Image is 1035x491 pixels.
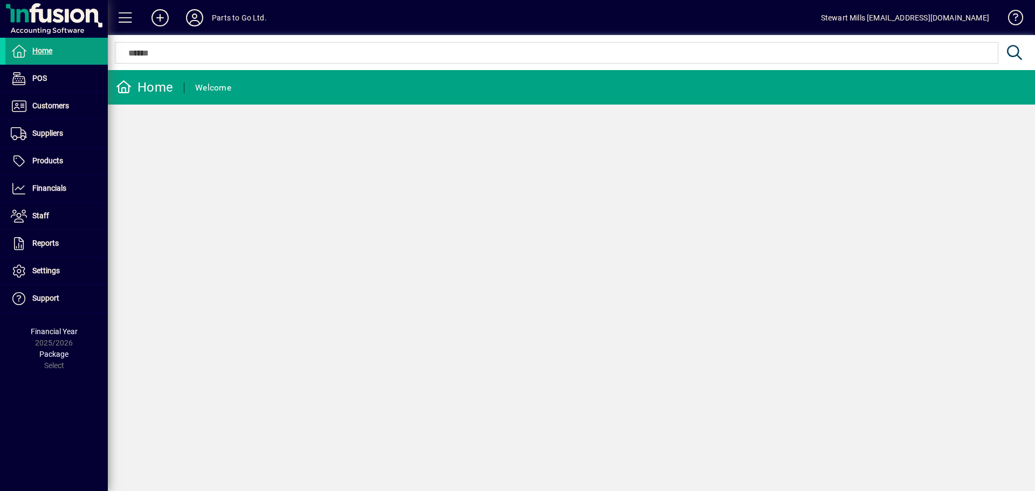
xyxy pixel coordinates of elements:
[5,258,108,285] a: Settings
[39,350,68,358] span: Package
[32,266,60,275] span: Settings
[5,93,108,120] a: Customers
[116,79,173,96] div: Home
[5,65,108,92] a: POS
[5,120,108,147] a: Suppliers
[32,46,52,55] span: Home
[32,101,69,110] span: Customers
[32,184,66,192] span: Financials
[5,175,108,202] a: Financials
[5,285,108,312] a: Support
[143,8,177,27] button: Add
[195,79,231,96] div: Welcome
[177,8,212,27] button: Profile
[32,74,47,82] span: POS
[5,203,108,230] a: Staff
[212,9,267,26] div: Parts to Go Ltd.
[1000,2,1022,37] a: Knowledge Base
[821,9,989,26] div: Stewart Mills [EMAIL_ADDRESS][DOMAIN_NAME]
[32,239,59,247] span: Reports
[5,148,108,175] a: Products
[32,129,63,137] span: Suppliers
[32,211,49,220] span: Staff
[5,230,108,257] a: Reports
[32,156,63,165] span: Products
[31,327,78,336] span: Financial Year
[32,294,59,302] span: Support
